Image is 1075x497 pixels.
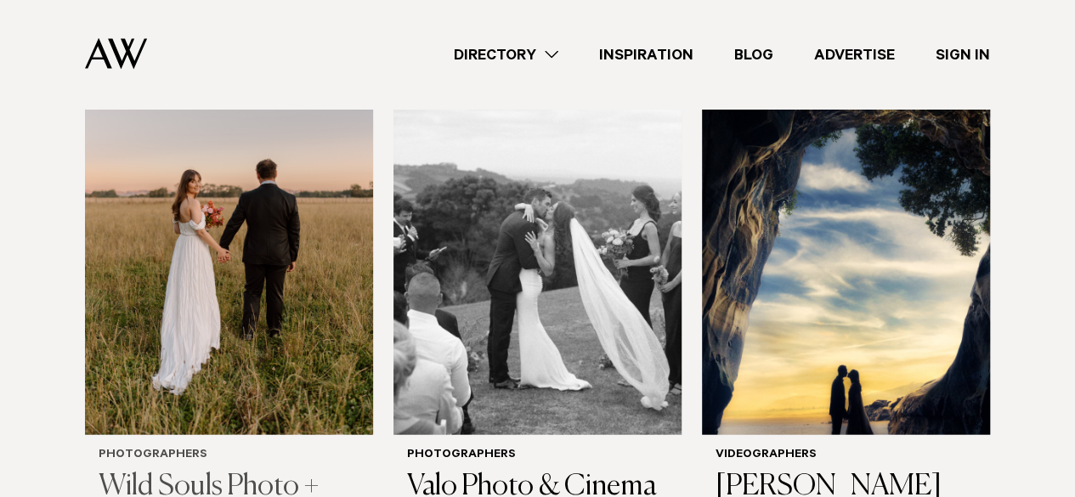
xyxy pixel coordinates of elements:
[433,43,579,66] a: Directory
[85,38,147,70] img: Auckland Weddings Logo
[915,43,1010,66] a: Sign In
[702,48,990,435] img: Auckland Weddings Videographers | Mata Films
[85,48,373,435] img: Auckland Weddings Photographers | Wild Souls Photo + Video
[393,48,682,435] img: Auckland Weddings Photographers | Valo Photo & Cinema
[716,449,976,463] h6: Videographers
[407,449,668,463] h6: Photographers
[794,43,915,66] a: Advertise
[99,449,359,463] h6: Photographers
[579,43,714,66] a: Inspiration
[714,43,794,66] a: Blog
